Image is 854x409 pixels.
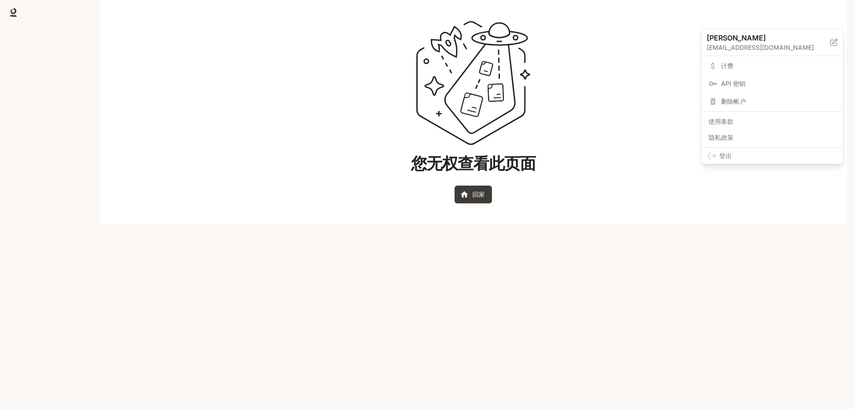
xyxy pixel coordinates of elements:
[703,76,841,92] a: API 密钥
[701,29,843,56] div: [PERSON_NAME][EMAIL_ADDRESS][DOMAIN_NAME]
[701,148,843,164] div: 登出
[721,97,746,105] font: 删除帐户
[709,117,733,125] font: 使用条款
[721,62,733,69] font: 计费
[703,130,841,146] a: 隐私政策
[721,80,745,87] font: API 密钥
[709,134,733,141] font: 隐私政策
[703,58,841,74] a: 计费
[703,113,841,130] a: 使用条款
[703,93,841,109] div: 删除帐户
[707,33,766,42] font: [PERSON_NAME]
[707,44,814,51] font: [EMAIL_ADDRESS][DOMAIN_NAME]
[719,152,732,159] font: 登出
